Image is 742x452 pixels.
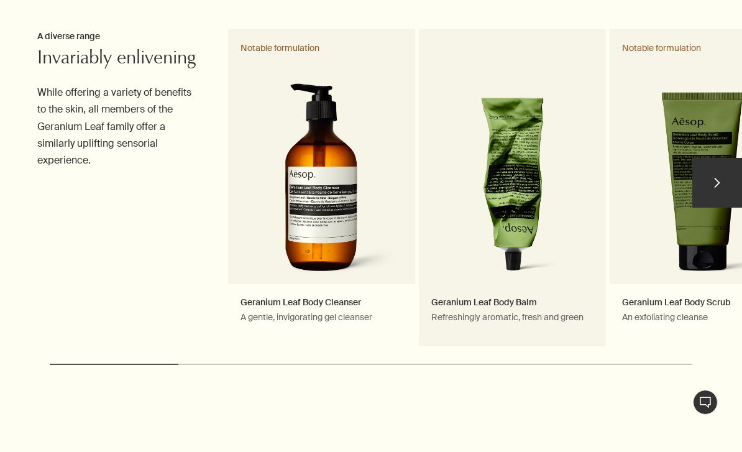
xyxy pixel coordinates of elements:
button: next slide [692,158,742,208]
h2: Invariably enlivening [37,47,199,72]
h3: A diverse range [37,29,199,44]
a: Geranium Leaf Body CleanserA gentle, invigorating gel cleanserGeranium Leaf Body Cleanser 500 mL ... [228,29,415,348]
a: Geranium Leaf Body BalmRefreshingly aromatic, fresh and greenGeranium Leaf Body Balm 100 mL in gr... [419,29,606,348]
button: Live Assistance [693,390,718,415]
p: While offering a variety of benefits to the skin, all members of the Geranium Leaf family offer a... [37,84,199,168]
